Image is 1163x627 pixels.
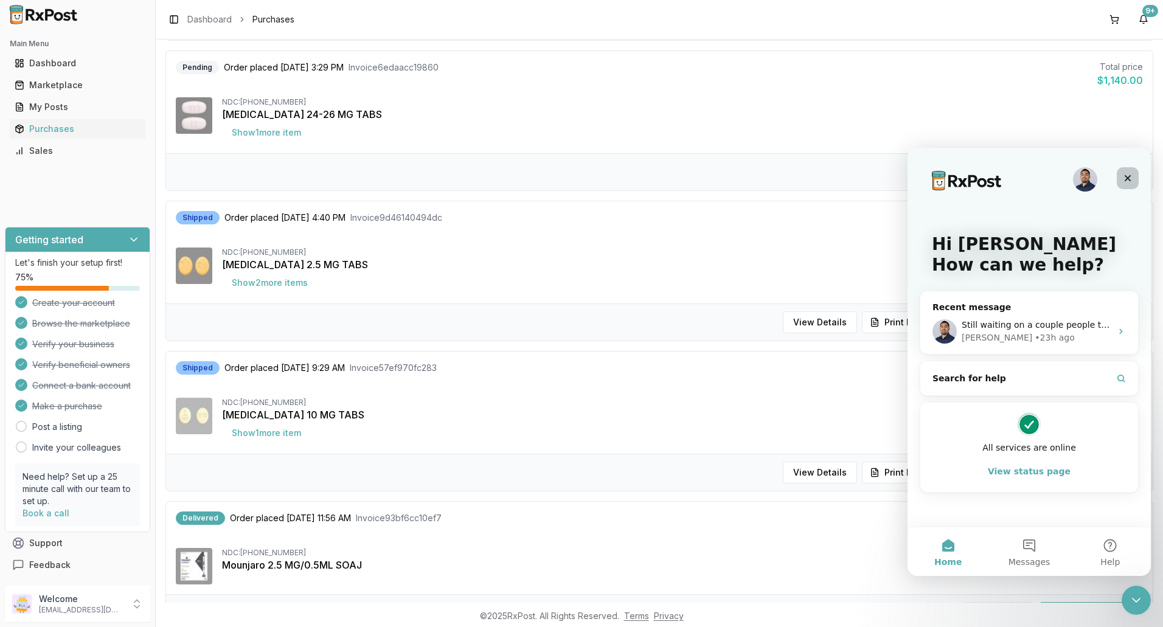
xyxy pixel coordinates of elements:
span: Create your account [32,297,115,309]
div: Shipped [176,211,220,224]
span: Purchases [252,13,294,26]
div: My Posts [15,101,141,113]
button: Support [5,532,150,554]
img: Jardiance 10 MG TABS [176,398,212,434]
img: RxPost Logo [5,5,83,24]
button: Search for help [18,218,226,243]
button: Help [162,379,243,428]
a: Book a call [23,508,69,518]
a: Post a listing [32,421,82,433]
div: • 23h ago [127,184,167,196]
span: Search for help [25,224,99,237]
span: Browse the marketplace [32,317,130,330]
div: [MEDICAL_DATA] 10 MG TABS [222,407,1143,422]
div: Dashboard [15,57,141,69]
p: Let's finish your setup first! [15,257,140,269]
a: Dashboard [10,52,145,74]
span: Invoice 6edaacc19860 [349,61,439,74]
button: View Details [783,311,857,333]
div: NDC: [PHONE_NUMBER] [222,548,1143,558]
div: Sales [15,145,141,157]
span: Verify your business [32,338,114,350]
div: Pending [176,61,219,74]
span: Order placed [DATE] 9:29 AM [224,362,345,374]
div: 9+ [1142,5,1158,17]
div: NDC: [PHONE_NUMBER] [222,248,1143,257]
button: View Details [960,602,1035,624]
span: Feedback [29,559,71,571]
span: Verify beneficial owners [32,359,130,371]
button: Show1more item [222,422,311,444]
span: Home [27,410,54,418]
span: Invoice 57ef970fc283 [350,362,437,374]
span: Order placed [DATE] 4:40 PM [224,212,345,224]
button: My Posts [5,97,150,117]
div: NDC: [PHONE_NUMBER] [222,97,1143,107]
div: Close [209,19,231,41]
button: View status page [25,311,218,336]
span: Invoice 93bf6cc10ef7 [356,512,442,524]
button: Print Invoice [862,311,945,333]
button: Show2more items [222,272,318,294]
p: Welcome [39,593,123,605]
span: Make a purchase [32,400,102,412]
span: 75 % [15,271,33,283]
div: NDC: [PHONE_NUMBER] [222,398,1143,407]
button: 9+ [1134,10,1153,29]
div: All services are online [25,294,218,307]
div: $1,140.00 [1097,73,1143,88]
button: Confirm Delivered [1040,602,1145,624]
div: Delivered [176,511,225,525]
a: Sales [10,140,145,162]
span: Help [193,410,212,418]
span: Connect a bank account [32,379,131,392]
button: Messages [81,379,162,428]
div: Marketplace [15,79,141,91]
span: Still waiting on a couple people to get back to me on your list [54,172,316,182]
a: Privacy [654,611,684,621]
span: Messages [101,410,143,418]
img: User avatar [12,594,32,614]
iframe: Intercom live chat [1122,586,1151,615]
button: Dashboard [5,54,150,73]
button: Purchases [5,119,150,139]
button: Sales [5,141,150,161]
p: Need help? Set up a 25 minute call with our team to set up. [23,471,133,507]
a: Invite your colleagues [32,442,121,454]
a: Marketplace [10,74,145,96]
a: Purchases [10,118,145,140]
button: Marketplace [5,75,150,95]
a: Dashboard [187,13,232,26]
img: Mounjaro 2.5 MG/0.5ML SOAJ [176,548,212,584]
button: Show1more item [222,122,311,144]
button: Print Invoice [862,462,945,483]
iframe: Intercom live chat [908,148,1151,576]
span: Invoice 9d46140494dc [350,212,442,224]
button: View Details [783,462,857,483]
img: Eliquis 2.5 MG TABS [176,248,212,284]
span: Order placed [DATE] 11:56 AM [230,512,351,524]
h3: Getting started [15,232,83,247]
span: Order placed [DATE] 3:29 PM [224,61,344,74]
div: Mounjaro 2.5 MG/0.5ML SOAJ [222,558,1143,572]
img: Entresto 24-26 MG TABS [176,97,212,134]
div: [MEDICAL_DATA] 24-26 MG TABS [222,107,1143,122]
nav: breadcrumb [187,13,294,26]
div: [PERSON_NAME] [54,184,125,196]
h2: Main Menu [10,39,145,49]
div: Shipped [176,361,220,375]
p: [EMAIL_ADDRESS][DOMAIN_NAME] [39,605,123,615]
a: Terms [624,611,649,621]
div: Total price [1097,61,1143,73]
a: My Posts [10,96,145,118]
div: [MEDICAL_DATA] 2.5 MG TABS [222,257,1143,272]
button: Feedback [5,554,150,576]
